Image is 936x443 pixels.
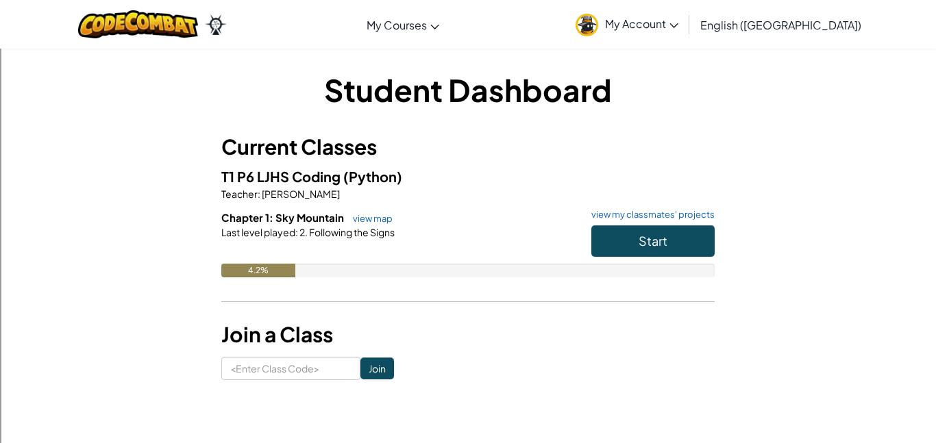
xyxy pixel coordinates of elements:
[5,42,931,55] div: Delete
[605,16,678,31] span: My Account
[5,30,931,42] div: Move To ...
[569,3,685,46] a: My Account
[5,79,931,92] div: Rename
[5,18,931,30] div: Sort New > Old
[367,18,427,32] span: My Courses
[5,5,931,18] div: Sort A > Z
[693,6,868,43] a: English ([GEOGRAPHIC_DATA])
[5,92,931,104] div: Move To ...
[5,55,931,67] div: Options
[700,18,861,32] span: English ([GEOGRAPHIC_DATA])
[78,10,198,38] img: CodeCombat logo
[360,6,446,43] a: My Courses
[5,67,931,79] div: Sign out
[576,14,598,36] img: avatar
[205,14,227,35] img: Ozaria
